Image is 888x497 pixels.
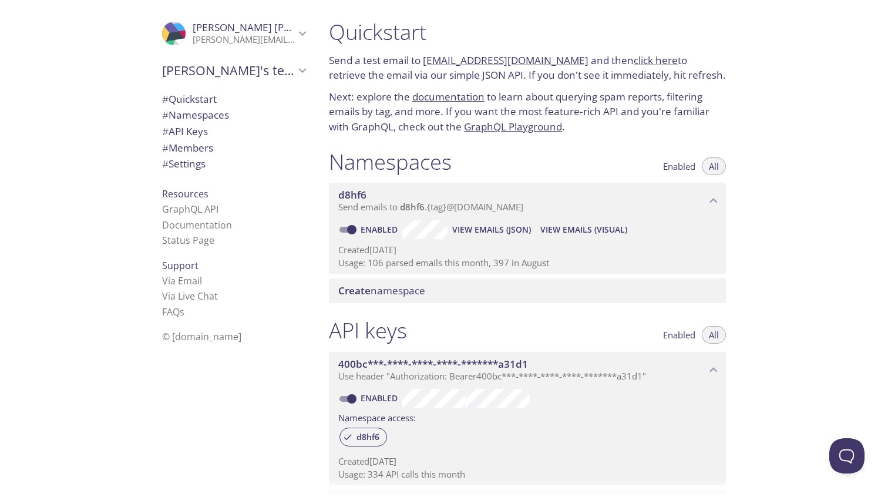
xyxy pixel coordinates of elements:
p: Created [DATE] [338,244,717,256]
span: Create [338,284,371,297]
p: Usage: 106 parsed emails this month, 397 in August [338,257,717,269]
div: Jon's team [153,55,315,86]
span: # [162,141,169,155]
span: Send emails to . {tag} @[DOMAIN_NAME] [338,201,523,213]
span: d8hf6 [400,201,425,213]
button: All [702,326,726,344]
div: d8hf6 [339,428,387,446]
button: View Emails (JSON) [448,220,536,239]
span: View Emails (Visual) [540,223,627,237]
span: # [162,125,169,138]
div: Stefanie DeRosier [153,14,315,53]
button: Enabled [656,326,702,344]
p: [PERSON_NAME][EMAIL_ADDRESS][PERSON_NAME][DOMAIN_NAME] [193,34,295,46]
p: Next: explore the to learn about querying spam reports, filtering emails by tag, and more. If you... [329,89,726,135]
a: Documentation [162,219,232,231]
a: Status Page [162,234,214,247]
div: Create namespace [329,278,726,303]
span: API Keys [162,125,208,138]
span: # [162,92,169,106]
span: s [180,305,184,318]
p: Created [DATE] [338,455,717,468]
span: d8hf6 [338,188,366,202]
a: Via Live Chat [162,290,218,303]
div: Namespaces [153,107,315,123]
span: [PERSON_NAME] [PERSON_NAME] [193,21,354,34]
h1: Namespaces [329,149,452,175]
span: namespace [338,284,425,297]
div: API Keys [153,123,315,140]
h1: Quickstart [329,19,726,45]
h1: API keys [329,317,407,344]
a: Via Email [162,274,202,287]
span: Quickstart [162,92,217,106]
iframe: Help Scout Beacon - Open [829,438,865,474]
button: Enabled [656,157,702,175]
span: Namespaces [162,108,229,122]
span: Support [162,259,199,272]
button: View Emails (Visual) [536,220,632,239]
label: Namespace access: [338,408,416,425]
span: Members [162,141,213,155]
button: All [702,157,726,175]
a: Enabled [359,224,402,235]
span: d8hf6 [349,432,386,442]
a: documentation [412,90,485,103]
div: Members [153,140,315,156]
span: Resources [162,187,208,200]
p: Send a test email to and then to retrieve the email via our simple JSON API. If you don't see it ... [329,53,726,83]
p: Usage: 334 API calls this month [338,468,717,481]
a: Enabled [359,392,402,404]
span: Settings [162,157,206,170]
div: Team Settings [153,156,315,172]
a: GraphQL Playground [464,120,562,133]
span: View Emails (JSON) [452,223,531,237]
a: click here [634,53,678,67]
a: FAQ [162,305,184,318]
div: d8hf6 namespace [329,183,726,219]
span: # [162,157,169,170]
a: [EMAIL_ADDRESS][DOMAIN_NAME] [423,53,588,67]
span: # [162,108,169,122]
a: GraphQL API [162,203,218,216]
span: [PERSON_NAME]'s team [162,62,295,79]
div: Quickstart [153,91,315,108]
span: © [DOMAIN_NAME] [162,330,241,343]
